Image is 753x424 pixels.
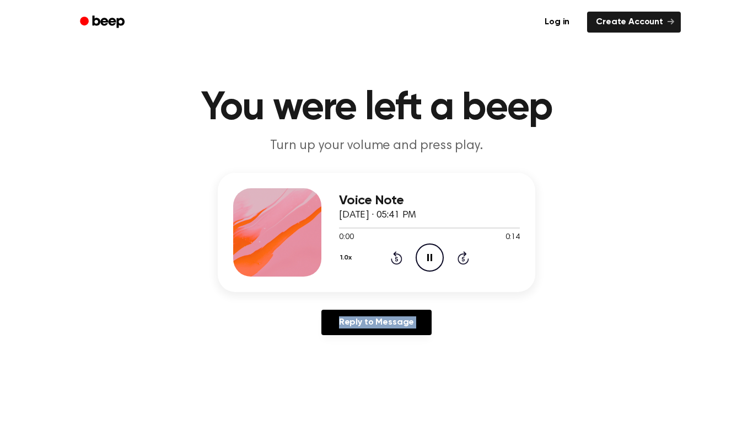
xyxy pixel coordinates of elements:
a: Beep [72,12,135,33]
span: 0:00 [339,232,353,243]
a: Reply to Message [321,310,432,335]
button: 1.0x [339,248,356,267]
p: Turn up your volume and press play. [165,137,588,155]
span: [DATE] · 05:41 PM [339,210,416,220]
h1: You were left a beep [94,88,659,128]
a: Log in [534,9,580,35]
h3: Voice Note [339,193,520,208]
a: Create Account [587,12,681,33]
span: 0:14 [505,232,520,243]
